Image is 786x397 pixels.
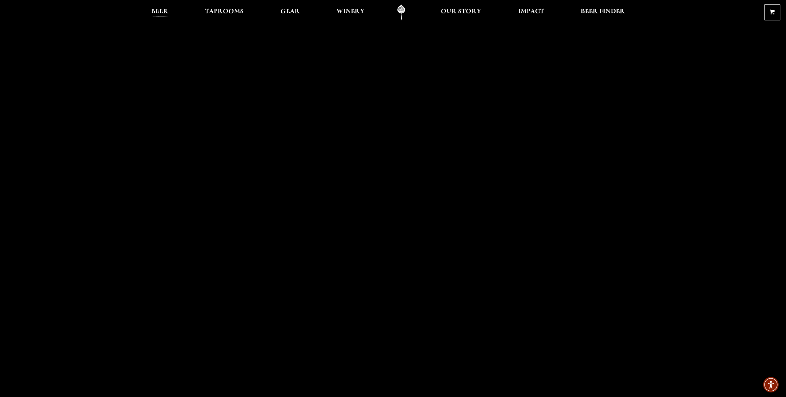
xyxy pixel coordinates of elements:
span: Impact [518,9,544,14]
a: Taprooms [200,5,248,20]
a: Odell Home [388,5,414,20]
span: Winery [336,9,365,14]
a: Our Story [436,5,486,20]
span: Gear [281,9,300,14]
a: Beer Finder [576,5,630,20]
a: Impact [514,5,549,20]
span: Our Story [441,9,481,14]
a: Winery [332,5,369,20]
div: Accessibility Menu [763,377,779,392]
a: Gear [276,5,304,20]
span: Beer [151,9,168,14]
a: Beer [147,5,173,20]
span: Taprooms [205,9,244,14]
span: Beer Finder [581,9,625,14]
